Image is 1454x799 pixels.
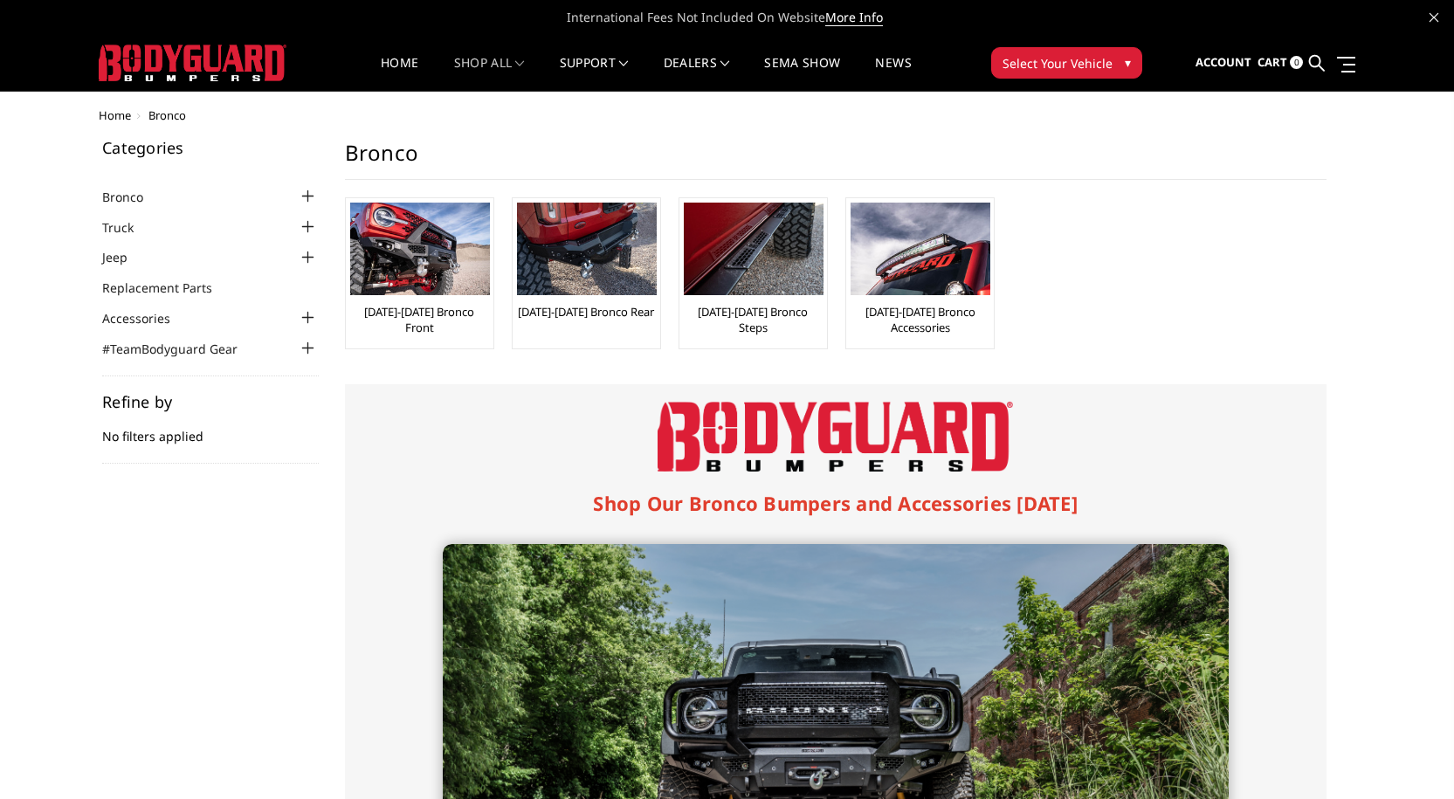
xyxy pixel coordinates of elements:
[1258,54,1287,70] span: Cart
[102,188,165,206] a: Bronco
[1258,39,1303,86] a: Cart 0
[1196,39,1251,86] a: Account
[1003,54,1113,72] span: Select Your Vehicle
[345,140,1327,180] h1: Bronco
[350,304,489,335] a: [DATE]-[DATE] Bronco Front
[991,47,1142,79] button: Select Your Vehicle
[560,57,629,91] a: Support
[454,57,525,91] a: shop all
[1290,56,1303,69] span: 0
[102,279,234,297] a: Replacement Parts
[102,394,319,464] div: No filters applied
[825,9,883,26] a: More Info
[518,304,654,320] a: [DATE]-[DATE] Bronco Rear
[658,402,1013,472] img: Bodyguard Bumpers Logo
[102,248,149,266] a: Jeep
[148,107,186,123] span: Bronco
[1125,53,1131,72] span: ▾
[764,57,840,91] a: SEMA Show
[102,394,319,410] h5: Refine by
[102,309,192,327] a: Accessories
[99,45,286,81] img: BODYGUARD BUMPERS
[102,140,319,155] h5: Categories
[1196,54,1251,70] span: Account
[102,218,155,237] a: Truck
[684,304,823,335] a: [DATE]-[DATE] Bronco Steps
[99,107,131,123] a: Home
[381,57,418,91] a: Home
[664,57,730,91] a: Dealers
[851,304,989,335] a: [DATE]-[DATE] Bronco Accessories
[875,57,911,91] a: News
[102,340,259,358] a: #TeamBodyguard Gear
[443,489,1229,518] h1: Shop Our Bronco Bumpers and Accessories [DATE]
